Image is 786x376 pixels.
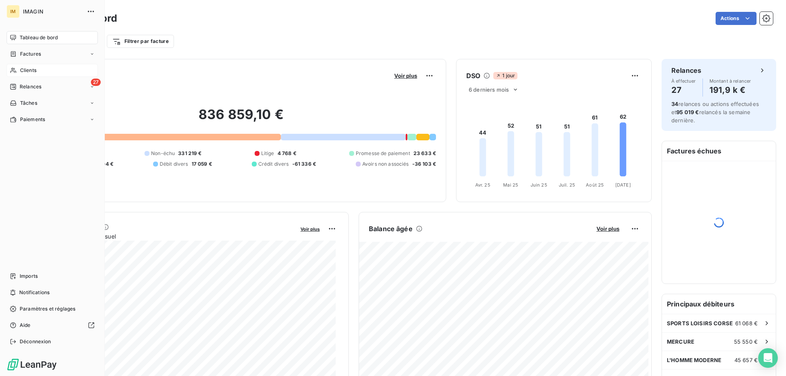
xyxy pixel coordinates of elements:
button: Voir plus [392,72,420,79]
h4: 191,9 k € [709,83,751,97]
span: Non-échu [151,150,175,157]
span: Relances [20,83,41,90]
span: Débit divers [160,160,188,168]
span: 23 633 € [413,150,436,157]
span: Litige [261,150,274,157]
span: Tableau de bord [20,34,58,41]
a: Aide [7,319,98,332]
span: Voir plus [300,226,320,232]
tspan: Juil. 25 [559,182,575,188]
span: Imports [20,272,38,280]
span: Factures [20,50,41,58]
button: Voir plus [298,225,322,232]
span: Avoirs non associés [362,160,409,168]
span: 95 019 € [676,109,699,115]
h6: Principaux débiteurs [662,294,776,314]
span: Chiffre d'affaires mensuel [46,232,295,241]
span: 61 068 € [735,320,758,326]
span: Déconnexion [20,338,51,345]
span: Aide [20,322,31,329]
span: Tâches [20,99,37,107]
span: 27 [91,79,101,86]
span: SPORTS LOISIRS CORSE [667,320,733,326]
button: Actions [716,12,757,25]
span: L'HOMME MODERNE [667,357,721,363]
span: MERCURE [667,338,694,345]
h6: Factures échues [662,141,776,161]
tspan: Mai 25 [503,182,518,188]
span: Voir plus [596,225,619,232]
h6: DSO [466,71,480,81]
span: Montant à relancer [709,79,751,83]
tspan: Août 25 [586,182,604,188]
tspan: Avr. 25 [475,182,490,188]
span: Voir plus [394,72,417,79]
span: Clients [20,67,36,74]
span: 4 768 € [278,150,296,157]
span: -36 103 € [412,160,436,168]
span: 17 059 € [192,160,212,168]
h2: 836 859,10 € [46,106,436,131]
span: Paiements [20,116,45,123]
div: IM [7,5,20,18]
span: relances ou actions effectuées et relancés la semaine dernière. [671,101,759,124]
tspan: Juin 25 [531,182,547,188]
tspan: [DATE] [615,182,631,188]
span: 55 550 € [734,338,758,345]
span: 45 657 € [734,357,758,363]
span: 34 [671,101,678,107]
span: Crédit divers [258,160,289,168]
span: À effectuer [671,79,696,83]
h4: 27 [671,83,696,97]
span: Promesse de paiement [356,150,410,157]
div: Open Intercom Messenger [758,348,778,368]
button: Voir plus [594,225,622,232]
h6: Balance âgée [369,224,413,234]
button: Filtrer par facture [107,35,174,48]
span: Paramètres et réglages [20,305,75,313]
h6: Relances [671,65,701,75]
span: 331 219 € [178,150,201,157]
img: Logo LeanPay [7,358,57,371]
span: 6 derniers mois [469,86,509,93]
span: -61 336 € [292,160,316,168]
span: 1 jour [493,72,517,79]
span: Notifications [19,289,50,296]
span: IMAGIN [23,8,82,15]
